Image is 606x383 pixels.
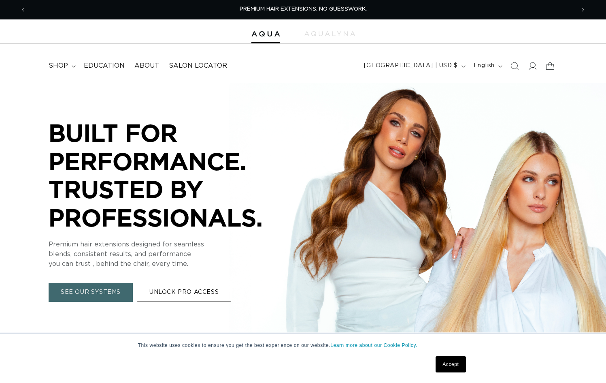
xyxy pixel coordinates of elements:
p: Premium hair extensions designed for seamless [49,240,291,250]
img: aqualyna.com [304,31,355,36]
p: This website uses cookies to ensure you get the best experience on our website. [138,342,468,349]
img: Aqua Hair Extensions [251,31,280,37]
a: Education [79,57,130,75]
p: BUILT FOR PERFORMANCE. TRUSTED BY PROFESSIONALS. [49,119,291,231]
a: Learn more about our Cookie Policy. [330,342,417,348]
a: About [130,57,164,75]
span: English [474,62,495,70]
p: blends, consistent results, and performance [49,250,291,259]
span: About [134,62,159,70]
summary: Search [506,57,523,75]
button: Previous announcement [14,2,32,17]
a: UNLOCK PRO ACCESS [137,283,231,302]
a: SEE OUR SYSTEMS [49,283,133,302]
span: PREMIUM HAIR EXTENSIONS. NO GUESSWORK. [240,6,367,12]
span: Salon Locator [169,62,227,70]
button: [GEOGRAPHIC_DATA] | USD $ [359,58,469,74]
summary: shop [44,57,79,75]
p: you can trust , behind the chair, every time. [49,259,291,269]
button: Next announcement [574,2,592,17]
a: Accept [436,356,466,372]
a: Salon Locator [164,57,232,75]
span: Education [84,62,125,70]
button: English [469,58,506,74]
span: [GEOGRAPHIC_DATA] | USD $ [364,62,458,70]
span: shop [49,62,68,70]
